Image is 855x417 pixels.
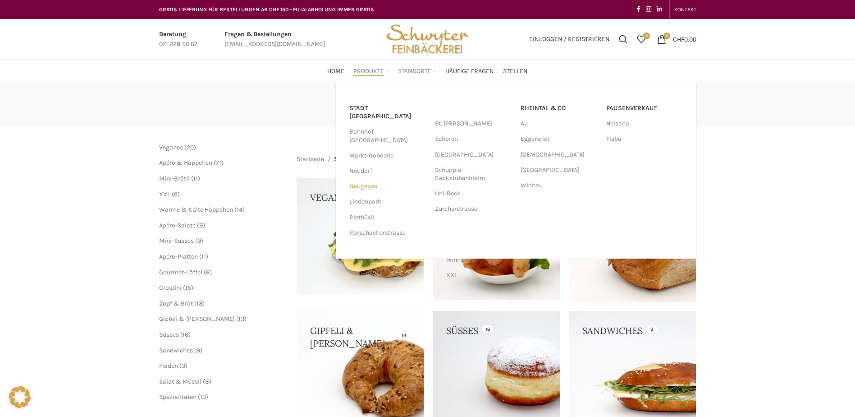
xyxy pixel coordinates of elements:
span: Home [327,67,344,76]
a: Apéro-Salate [159,222,196,229]
a: Standorte [398,62,436,80]
a: Instagram social link [643,3,654,16]
span: 14 [237,206,242,213]
a: 0 CHF0.00 [653,30,701,48]
a: Helsana [606,116,683,131]
span: Produkte [353,67,384,76]
span: 11 [201,253,206,260]
a: Schuppis Backstubenbistro [435,162,512,186]
a: Spezialitäten [159,393,197,401]
span: KONTAKT [674,6,696,13]
a: Stellen [503,62,528,80]
span: Crostini [159,284,182,292]
a: Einloggen / Registrieren [525,30,614,48]
a: Schoren [435,131,512,147]
a: [DEMOGRAPHIC_DATA] [521,147,597,162]
a: Eggersriet [521,131,597,147]
span: 13 [197,300,202,307]
a: Infobox link [159,29,197,50]
span: Gipfeli & [PERSON_NAME] [159,315,235,323]
a: Rorschacherstrasse [349,225,426,241]
span: 0 [663,32,670,39]
span: Stellen [503,67,528,76]
a: XXL [446,268,544,283]
a: Neudorf [349,163,426,179]
a: St. [PERSON_NAME] [435,116,512,131]
a: Apéro & Häppchen [159,159,212,167]
span: 15 [185,284,191,292]
span: Häufige Fragen [445,67,494,76]
a: XXL [159,190,170,198]
a: Site logo [383,35,471,42]
span: 13 [238,315,244,323]
a: Uni-Beck [435,186,512,201]
span: 3 [182,362,185,370]
a: Mini-Süsses [159,237,194,245]
a: Zopf & Brot [159,300,193,307]
span: Shop [334,154,349,164]
bdi: 0.00 [673,35,696,43]
a: Veganes [159,144,183,151]
a: Häufige Fragen [445,62,494,80]
a: Au [521,116,597,131]
a: [GEOGRAPHIC_DATA] [521,162,597,178]
span: 9 [199,222,203,229]
a: Süsses [159,331,179,338]
div: Main navigation [155,62,701,80]
a: Stadt [GEOGRAPHIC_DATA] [349,101,426,124]
a: [GEOGRAPHIC_DATA] [435,147,512,162]
a: Widnau [521,178,597,193]
a: Salat & Müesli [159,378,201,385]
a: Produkte [353,62,389,80]
a: Apéro-Platten [159,253,198,260]
a: Neugasse [349,179,426,194]
span: 6 [174,190,178,198]
span: 8 [205,378,209,385]
span: 9 [197,347,200,354]
span: 16 [183,331,188,338]
a: Sandwiches [159,347,193,354]
span: GRATIS LIEFERUNG FÜR BESTELLUNGEN AB CHF 150 - FILIALABHOLUNG IMMER GRATIS [159,6,374,13]
a: Pausenverkauf [606,101,683,116]
a: Gourmet-Löffel [159,269,202,276]
span: 71 [216,159,221,167]
div: Suchen [614,30,632,48]
a: Fladen [159,362,178,370]
a: Zürcherstrasse [435,201,512,217]
a: Linkedin social link [654,3,665,16]
a: Fisba [606,131,683,147]
span: 9 [197,237,201,245]
img: Bäckerei Schwyter [383,19,471,60]
span: 11 [193,175,198,182]
a: Lindenpark [349,194,426,209]
a: Markt-Rondelle [349,148,426,163]
a: Bahnhof [GEOGRAPHIC_DATA] [349,124,426,148]
span: 13 [200,393,206,401]
a: Startseite [297,154,324,164]
div: Meine Wunschliste [632,30,650,48]
a: Mini-Brötli [446,252,544,268]
span: 20 [187,144,194,151]
a: RHEINTAL & CO [521,101,597,116]
a: Warme & Kalte Häppchen [446,283,544,298]
span: CHF [673,35,684,43]
span: 0 [643,32,650,39]
div: Secondary navigation [670,0,701,19]
span: Standorte [398,67,431,76]
a: 0 [632,30,650,48]
a: Mini-Brötli [159,175,190,182]
a: Warme & Kalte Häppchen [159,206,233,213]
